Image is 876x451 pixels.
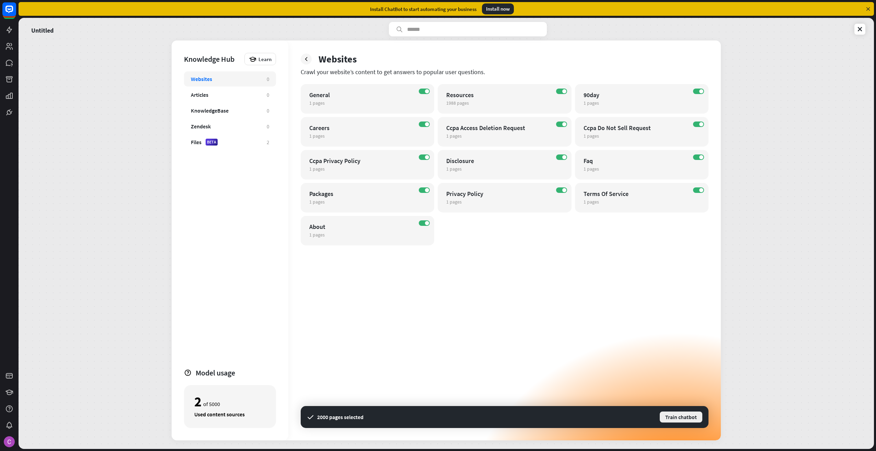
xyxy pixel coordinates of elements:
div: BETA [206,139,218,146]
div: Ccpa Access Deletion Request [446,124,551,132]
div: Articles [191,91,208,98]
button: Open LiveChat chat widget [5,3,26,23]
div: 2000 pages selected [317,414,364,420]
div: Crawl your website’s content to get answers to popular user questions. [301,68,708,76]
div: Websites [191,76,212,82]
div: Knowledge Hub [184,54,241,64]
div: of 5000 [194,396,266,407]
span: 1 pages [584,199,599,205]
span: 1 pages [309,166,325,172]
div: Model usage [196,368,276,378]
div: Careers [309,124,414,132]
span: Learn [258,56,272,62]
div: Install ChatBot to start automating your business [370,6,476,12]
div: General [309,91,414,99]
span: 1 pages [309,199,325,205]
span: 1 pages [446,166,462,172]
div: 0 [267,107,269,114]
span: 1 pages [446,199,462,205]
div: Privacy Policy [446,190,551,198]
span: 1 pages [309,100,325,106]
span: 1 pages [584,133,599,139]
button: Train chatbot [659,411,703,423]
div: Websites [319,53,357,65]
div: Install now [482,3,514,14]
div: 90day [584,91,688,99]
div: About [309,223,414,231]
div: Disclosure [446,157,551,165]
div: Packages [309,190,414,198]
span: 1 pages [309,232,325,238]
div: Files [191,139,201,146]
a: Untitled [31,22,54,36]
div: 0 [267,92,269,98]
div: Used content sources [194,411,266,418]
div: Terms Of Service [584,190,688,198]
div: Ccpa Privacy Policy [309,157,414,165]
div: KnowledgeBase [191,107,229,114]
span: 1 pages [584,100,599,106]
div: 2 [194,396,201,407]
div: Faq [584,157,688,165]
div: 0 [267,76,269,82]
span: 1 pages [584,166,599,172]
div: 2 [267,139,269,146]
div: Ccpa Do Not Sell Request [584,124,688,132]
span: 1988 pages [446,100,469,106]
span: 1 pages [309,133,325,139]
span: 1 pages [446,133,462,139]
div: Zendesk [191,123,211,130]
div: 0 [267,123,269,130]
div: Resources [446,91,551,99]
